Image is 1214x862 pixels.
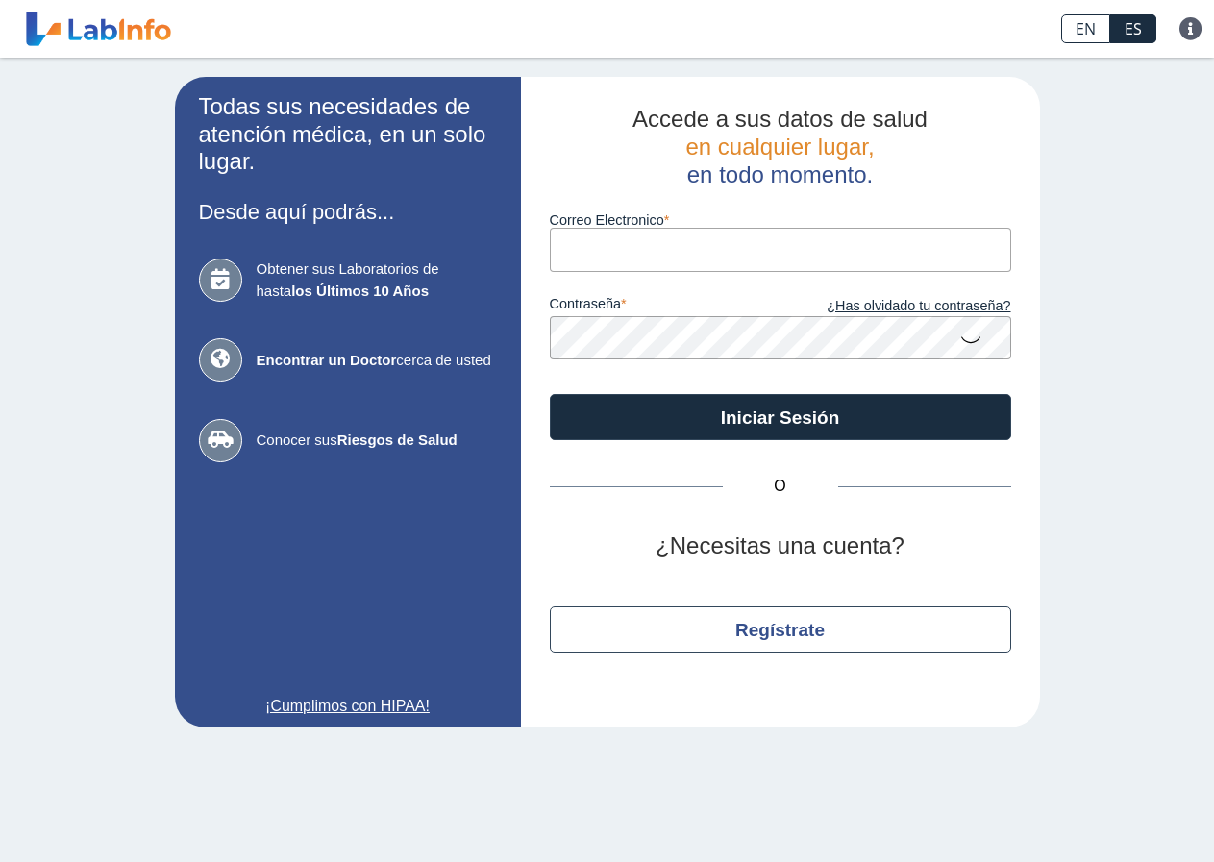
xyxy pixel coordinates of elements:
[199,695,497,718] a: ¡Cumplimos con HIPAA!
[550,212,1011,228] label: Correo Electronico
[257,430,497,452] span: Conocer sus
[1110,14,1156,43] a: ES
[550,296,780,317] label: contraseña
[199,93,497,176] h2: Todas sus necesidades de atención médica, en un solo lugar.
[687,161,873,187] span: en todo momento.
[257,352,397,368] b: Encontrar un Doctor
[257,350,497,372] span: cerca de usted
[723,475,838,498] span: O
[780,296,1011,317] a: ¿Has olvidado tu contraseña?
[1061,14,1110,43] a: EN
[685,134,874,160] span: en cualquier lugar,
[550,532,1011,560] h2: ¿Necesitas una cuenta?
[337,431,458,448] b: Riesgos de Salud
[550,606,1011,653] button: Regístrate
[550,394,1011,440] button: Iniciar Sesión
[257,259,497,302] span: Obtener sus Laboratorios de hasta
[199,200,497,224] h3: Desde aquí podrás...
[291,283,429,299] b: los Últimos 10 Años
[632,106,928,132] span: Accede a sus datos de salud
